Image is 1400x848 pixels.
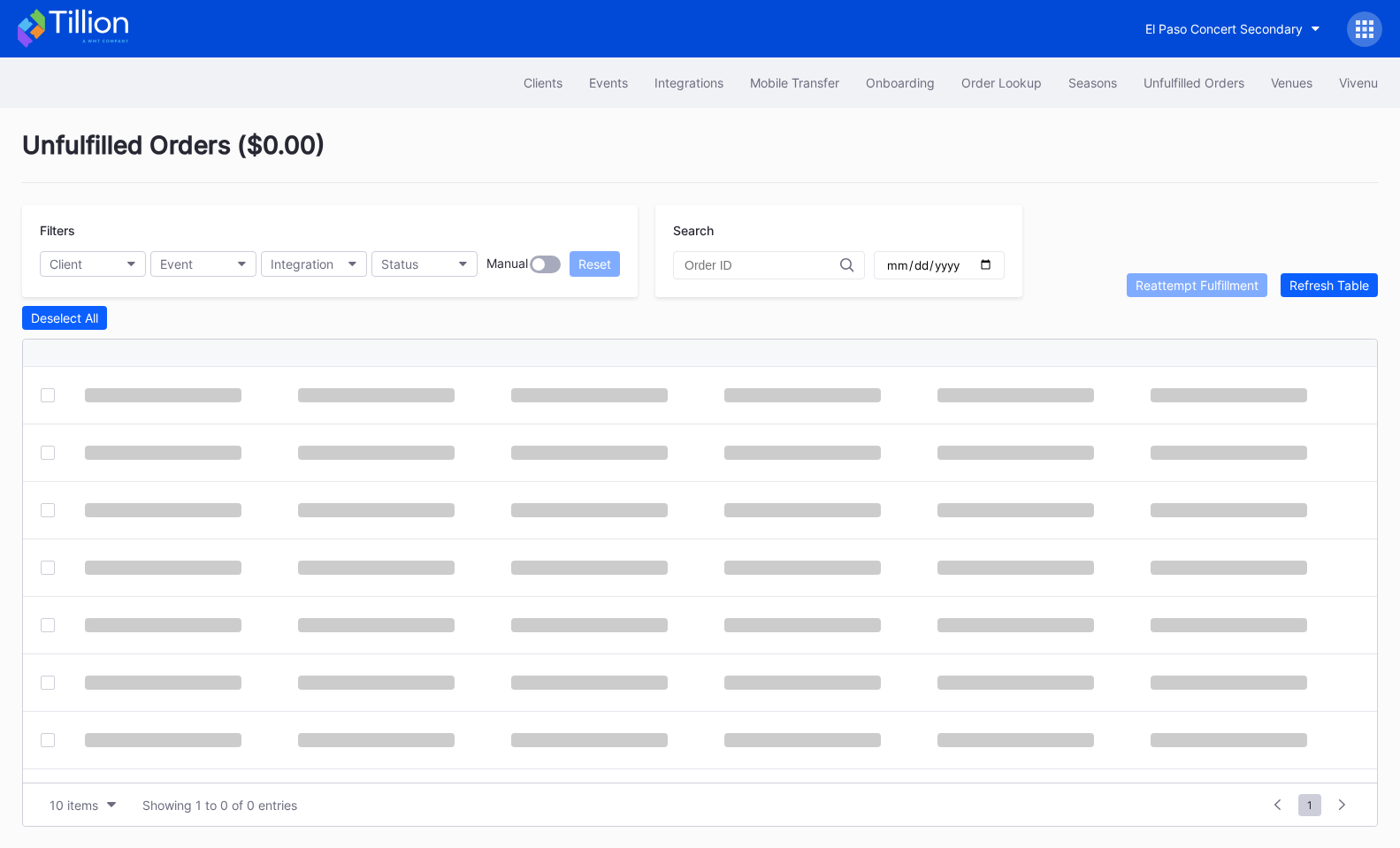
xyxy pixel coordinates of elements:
div: Manual [486,256,528,273]
button: Unfulfilled Orders [1130,66,1258,99]
div: El Paso Concert Secondary [1145,21,1303,36]
button: Status [371,251,478,277]
button: Event [150,251,256,277]
button: Vivenu [1326,66,1391,99]
div: Showing 1 to 0 of 0 entries [142,798,297,813]
div: Order Lookup [961,75,1042,90]
input: Order ID [685,258,840,272]
button: Seasons [1055,66,1130,99]
button: Integration [261,251,367,277]
div: Search [673,223,1005,238]
div: Venues [1271,75,1312,90]
div: Filters [40,223,620,238]
div: Unfulfilled Orders [1144,75,1244,90]
button: Onboarding [853,66,948,99]
div: Deselect All [31,310,98,325]
button: Deselect All [22,306,107,330]
div: Onboarding [866,75,935,90]
button: Venues [1258,66,1326,99]
button: El Paso Concert Secondary [1132,12,1334,45]
span: 1 [1298,794,1321,816]
button: Mobile Transfer [737,66,853,99]
div: Client [50,256,82,271]
button: Reattempt Fulfillment [1127,273,1267,297]
div: Integrations [654,75,723,90]
div: Seasons [1068,75,1117,90]
button: Refresh Table [1281,273,1378,297]
button: Integrations [641,66,737,99]
button: Client [40,251,146,277]
div: Refresh Table [1289,278,1369,293]
div: Integration [271,256,333,271]
div: Clients [524,75,562,90]
button: Events [576,66,641,99]
div: Reset [578,256,611,271]
button: Clients [510,66,576,99]
div: Events [589,75,628,90]
div: 10 items [50,798,98,813]
div: Status [381,256,418,271]
button: Order Lookup [948,66,1055,99]
button: 10 items [41,793,125,817]
div: Vivenu [1339,75,1378,90]
div: Unfulfilled Orders ( $0.00 ) [22,130,1378,183]
button: Reset [570,251,620,277]
div: Event [160,256,193,271]
div: Reattempt Fulfillment [1136,278,1258,293]
div: Mobile Transfer [750,75,839,90]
